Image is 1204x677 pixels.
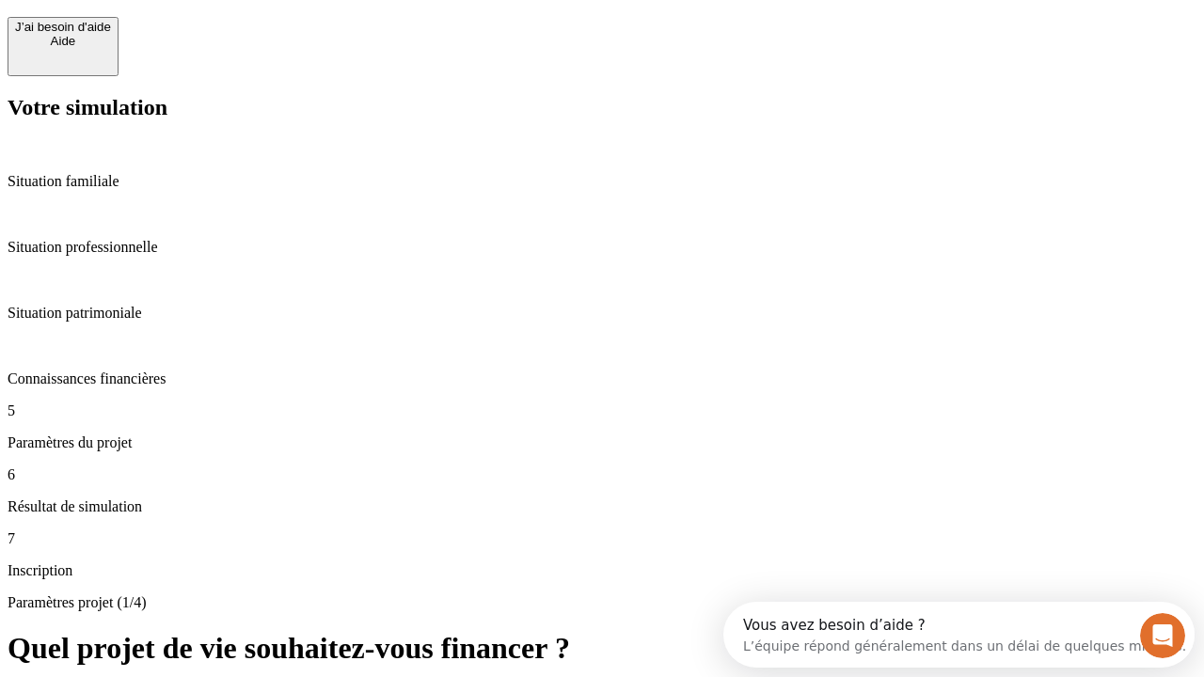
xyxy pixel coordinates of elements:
[8,370,1196,387] p: Connaissances financières
[15,34,111,48] div: Aide
[8,239,1196,256] p: Situation professionnelle
[8,173,1196,190] p: Situation familiale
[8,402,1196,419] p: 5
[8,594,1196,611] p: Paramètres projet (1/4)
[8,498,1196,515] p: Résultat de simulation
[8,95,1196,120] h2: Votre simulation
[8,8,518,59] div: Ouvrir le Messenger Intercom
[8,631,1196,666] h1: Quel projet de vie souhaitez-vous financer ?
[8,466,1196,483] p: 6
[20,31,463,51] div: L’équipe répond généralement dans un délai de quelques minutes.
[723,602,1195,668] iframe: Intercom live chat discovery launcher
[20,16,463,31] div: Vous avez besoin d’aide ?
[15,20,111,34] div: J’ai besoin d'aide
[1140,613,1185,658] iframe: Intercom live chat
[8,17,119,76] button: J’ai besoin d'aideAide
[8,305,1196,322] p: Situation patrimoniale
[8,562,1196,579] p: Inscription
[8,434,1196,451] p: Paramètres du projet
[8,530,1196,547] p: 7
